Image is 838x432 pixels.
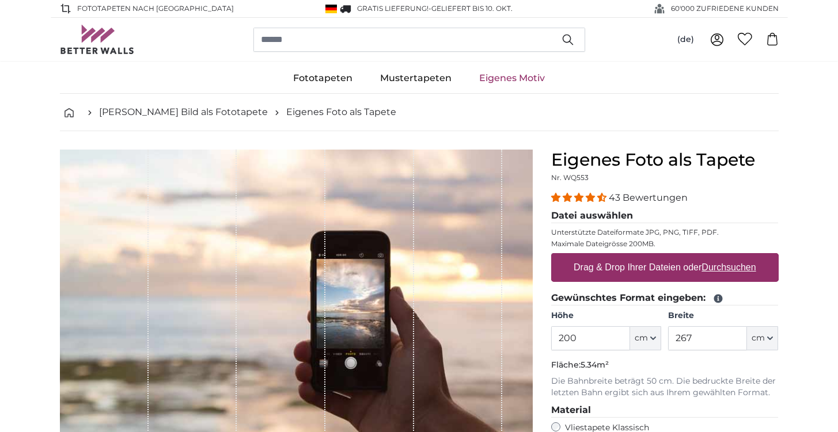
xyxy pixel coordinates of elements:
[609,192,688,203] span: 43 Bewertungen
[60,25,135,54] img: Betterwalls
[551,376,779,399] p: Die Bahnbreite beträgt 50 cm. Die bedruckte Breite der letzten Bahn ergibt sich aus Ihrem gewählt...
[551,209,779,223] legend: Datei auswählen
[551,173,589,182] span: Nr. WQ553
[668,310,778,322] label: Breite
[635,332,648,344] span: cm
[752,332,765,344] span: cm
[551,291,779,305] legend: Gewünschtes Format eingeben:
[279,63,366,93] a: Fototapeten
[668,29,703,50] button: (de)
[357,4,429,13] span: GRATIS Lieferung!
[99,105,268,119] a: [PERSON_NAME] Bild als Fototapete
[551,310,661,322] label: Höhe
[325,5,337,13] img: Deutschland
[671,3,779,14] span: 60'000 ZUFRIEDENE KUNDEN
[551,239,779,249] p: Maximale Dateigrösse 200MB.
[431,4,513,13] span: Geliefert bis 10. Okt.
[429,4,513,13] span: -
[551,403,779,418] legend: Material
[581,360,609,370] span: 5.34m²
[747,326,778,350] button: cm
[60,94,779,131] nav: breadcrumbs
[551,192,609,203] span: 4.40 stars
[702,262,756,272] u: Durchsuchen
[366,63,465,93] a: Mustertapeten
[465,63,559,93] a: Eigenes Motiv
[569,256,761,279] label: Drag & Drop Ihrer Dateien oder
[551,228,779,237] p: Unterstützte Dateiformate JPG, PNG, TIFF, PDF.
[77,3,234,14] span: Fototapeten nach [GEOGRAPHIC_DATA]
[551,150,779,170] h1: Eigenes Foto als Tapete
[551,360,779,371] p: Fläche:
[286,105,396,119] a: Eigenes Foto als Tapete
[630,326,661,350] button: cm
